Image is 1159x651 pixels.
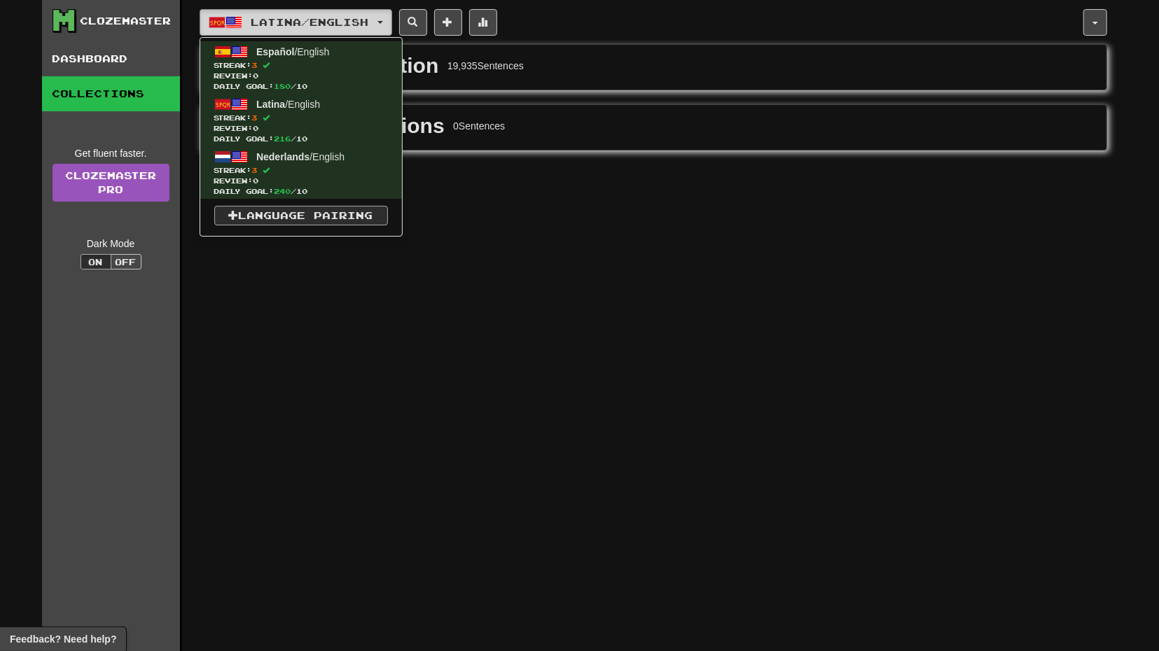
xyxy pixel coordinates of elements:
[214,176,388,186] span: Review: 0
[200,94,402,146] a: Latina/EnglishStreak:3 Review:0Daily Goal:216/10
[53,237,169,251] div: Dark Mode
[256,99,320,110] span: / English
[214,165,388,176] span: Streak:
[53,164,169,202] a: ClozemasterPro
[214,123,388,134] span: Review: 0
[200,9,392,36] button: Latina/English
[214,206,388,225] a: Language Pairing
[275,82,291,90] span: 180
[252,113,258,122] span: 3
[275,134,291,143] span: 216
[111,254,141,269] button: Off
[200,41,402,94] a: Español/EnglishStreak:3 Review:0Daily Goal:180/10
[399,9,427,36] button: Search sentences
[81,14,172,28] div: Clozemaster
[256,46,329,57] span: / English
[214,186,388,197] span: Daily Goal: / 10
[256,46,294,57] span: Español
[214,113,388,123] span: Streak:
[42,76,180,111] a: Collections
[256,151,345,162] span: / English
[214,71,388,81] span: Review: 0
[251,16,368,28] span: Latina / English
[42,41,180,76] a: Dashboard
[447,59,524,73] div: 19,935 Sentences
[81,254,111,269] button: On
[200,146,402,199] a: Nederlands/EnglishStreak:3 Review:0Daily Goal:240/10
[256,151,310,162] span: Nederlands
[469,9,497,36] button: More stats
[214,60,388,71] span: Streak:
[434,9,462,36] button: Add sentence to collection
[10,632,116,646] span: Open feedback widget
[252,166,258,174] span: 3
[252,61,258,69] span: 3
[275,187,291,195] span: 240
[53,146,169,160] div: Get fluent faster.
[453,119,505,133] div: 0 Sentences
[214,134,388,144] span: Daily Goal: / 10
[256,99,285,110] span: Latina
[214,81,388,92] span: Daily Goal: / 10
